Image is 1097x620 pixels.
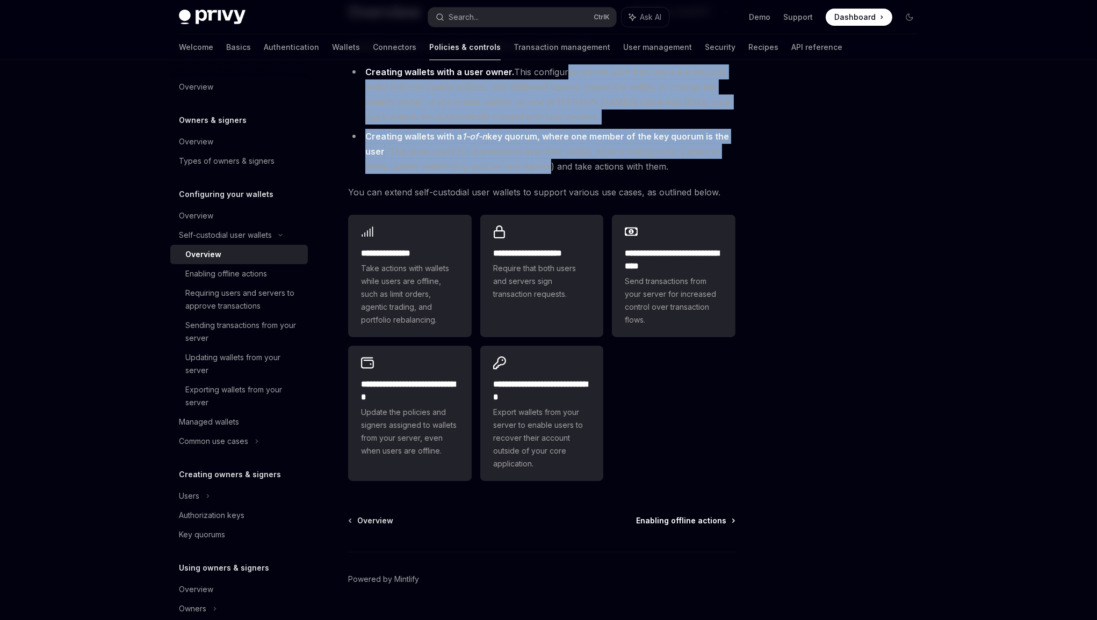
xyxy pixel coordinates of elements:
[623,34,692,60] a: User management
[185,248,221,261] div: Overview
[826,9,892,26] a: Dashboard
[361,406,459,457] span: Update the policies and signers assigned to wallets from your server, even when users are offline.
[514,34,610,60] a: Transaction management
[170,264,308,283] a: Enabling offline actions
[834,12,876,23] span: Dashboard
[185,287,301,312] div: Requiring users and servers to approve transactions
[170,525,308,544] a: Key quorums
[170,132,308,151] a: Overview
[170,283,308,316] a: Requiring users and servers to approve transactions
[179,188,273,201] h5: Configuring your wallets
[348,185,735,200] span: You can extend self-custodial user wallets to support various use cases, as outlined below.
[185,319,301,345] div: Sending transactions from your server
[365,131,729,157] strong: Creating wallets with a key quorum, where one member of the key quorum is the user
[179,155,275,167] div: Types of owners & signers
[170,506,308,525] a: Authorization keys
[179,114,247,127] h5: Owners & signers
[185,383,301,409] div: Exporting wallets from your server
[348,215,472,337] a: **** **** *****Take actions with wallets while users are offline, such as limit orders, agentic t...
[179,81,213,93] div: Overview
[749,12,770,23] a: Demo
[179,10,246,25] img: dark logo
[901,9,918,26] button: Toggle dark mode
[705,34,735,60] a: Security
[170,380,308,412] a: Exporting wallets from your server
[332,34,360,60] a: Wallets
[428,8,616,27] button: Search...CtrlK
[179,435,248,448] div: Common use cases
[226,34,251,60] a: Basics
[170,316,308,348] a: Sending transactions from your server
[748,34,778,60] a: Recipes
[349,515,393,526] a: Overview
[636,515,734,526] a: Enabling offline actions
[179,490,199,502] div: Users
[493,406,591,470] span: Export wallets from your server to enable users to recover their account outside of your core app...
[170,412,308,432] a: Managed wallets
[179,209,213,222] div: Overview
[361,262,459,326] span: Take actions with wallets while users are offline, such as limit orders, agentic trading, and por...
[636,515,726,526] span: Enabling offline actions
[179,135,213,148] div: Overview
[357,515,393,526] span: Overview
[179,602,206,615] div: Owners
[170,206,308,225] a: Overview
[185,351,301,377] div: Updating wallets from your server
[449,11,479,24] div: Search...
[783,12,813,23] a: Support
[429,34,501,60] a: Policies & controls
[348,64,735,125] li: This configures wallets such that users are the only entity that can update policies, add additio...
[179,509,244,522] div: Authorization keys
[170,348,308,380] a: Updating wallets from your server
[594,13,610,21] span: Ctrl K
[264,34,319,60] a: Authentication
[625,275,723,326] span: Send transactions from your server for increased control over transaction flows.
[170,77,308,97] a: Overview
[373,34,416,60] a: Connectors
[170,580,308,599] a: Overview
[365,67,514,77] strong: Creating wallets with a user owner.
[462,131,487,142] em: 1-of-n
[179,229,272,242] div: Self-custodial user wallets
[791,34,842,60] a: API reference
[640,12,661,23] span: Ask AI
[179,583,213,596] div: Overview
[179,561,269,574] h5: Using owners & signers
[185,267,267,280] div: Enabling offline actions
[348,129,735,174] li: . This gives users full permissions over their wallet, while enabling other parties to easily upd...
[179,468,281,481] h5: Creating owners & signers
[348,574,419,585] a: Powered by Mintlify
[622,8,669,27] button: Ask AI
[170,245,308,264] a: Overview
[493,262,591,301] span: Require that both users and servers sign transaction requests.
[170,151,308,171] a: Types of owners & signers
[179,415,239,428] div: Managed wallets
[179,34,213,60] a: Welcome
[179,528,225,541] div: Key quorums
